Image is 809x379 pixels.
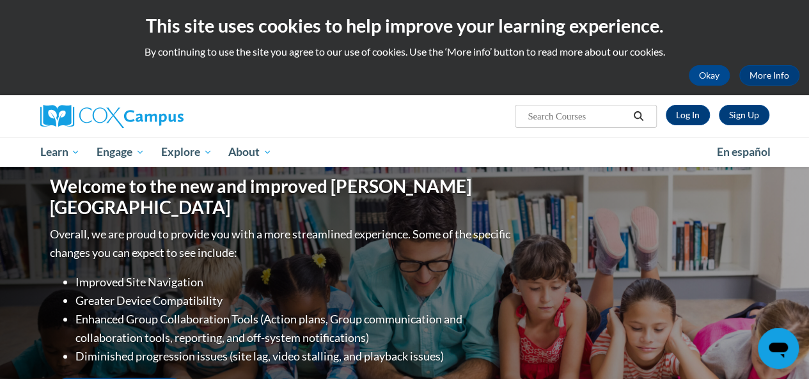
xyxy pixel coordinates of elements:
[717,145,771,159] span: En español
[220,137,280,167] a: About
[40,105,184,128] img: Cox Campus
[50,176,514,219] h1: Welcome to the new and improved [PERSON_NAME][GEOGRAPHIC_DATA]
[40,144,80,160] span: Learn
[75,291,514,310] li: Greater Device Compatibility
[526,109,629,124] input: Search Courses
[709,139,779,166] a: En español
[153,137,221,167] a: Explore
[10,13,799,38] h2: This site uses cookies to help improve your learning experience.
[758,328,799,369] iframe: Button to launch messaging window
[719,105,769,125] a: Register
[666,105,710,125] a: Log In
[75,310,514,347] li: Enhanced Group Collaboration Tools (Action plans, Group communication and collaboration tools, re...
[739,65,799,86] a: More Info
[10,45,799,59] p: By continuing to use the site you agree to our use of cookies. Use the ‘More info’ button to read...
[161,144,212,160] span: Explore
[629,109,648,124] button: Search
[40,105,271,128] a: Cox Campus
[32,137,89,167] a: Learn
[97,144,145,160] span: Engage
[228,144,272,160] span: About
[75,347,514,366] li: Diminished progression issues (site lag, video stalling, and playback issues)
[50,225,514,262] p: Overall, we are proud to provide you with a more streamlined experience. Some of the specific cha...
[88,137,153,167] a: Engage
[31,137,779,167] div: Main menu
[75,273,514,291] li: Improved Site Navigation
[689,65,730,86] button: Okay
